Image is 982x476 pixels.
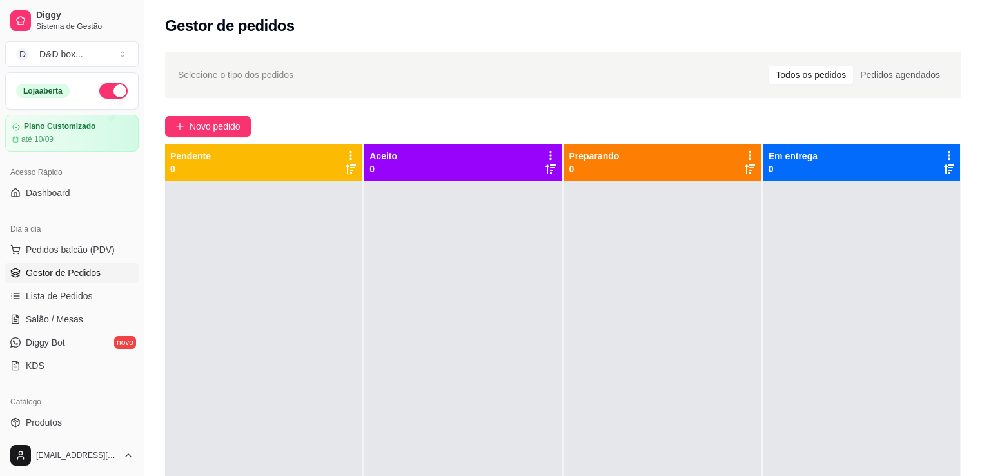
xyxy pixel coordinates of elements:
p: 0 [369,163,397,175]
a: Lista de Pedidos [5,286,139,306]
div: Todos os pedidos [769,66,853,84]
a: Gestor de Pedidos [5,263,139,283]
button: Novo pedido [165,116,251,137]
h2: Gestor de pedidos [165,15,295,36]
button: Select a team [5,41,139,67]
span: Novo pedido [190,119,241,134]
button: Alterar Status [99,83,128,99]
div: Catálogo [5,392,139,412]
p: Pendente [170,150,211,163]
div: Dia a dia [5,219,139,239]
span: KDS [26,359,44,372]
article: até 10/09 [21,134,54,144]
a: KDS [5,355,139,376]
p: Em entrega [769,150,818,163]
a: Salão / Mesas [5,309,139,330]
div: Acesso Rápido [5,162,139,183]
span: [EMAIL_ADDRESS][DOMAIN_NAME] [36,450,118,461]
span: Diggy Bot [26,336,65,349]
p: 0 [170,163,211,175]
p: 0 [769,163,818,175]
button: [EMAIL_ADDRESS][DOMAIN_NAME] [5,440,139,471]
span: Pedidos balcão (PDV) [26,243,115,256]
a: Diggy Botnovo [5,332,139,353]
article: Plano Customizado [24,122,95,132]
a: Dashboard [5,183,139,203]
p: 0 [569,163,620,175]
span: Diggy [36,10,133,21]
a: Produtos [5,412,139,433]
span: Gestor de Pedidos [26,266,101,279]
span: Produtos [26,416,62,429]
span: plus [175,122,184,131]
span: Lista de Pedidos [26,290,93,302]
div: Loja aberta [16,84,70,98]
span: Dashboard [26,186,70,199]
div: Pedidos agendados [853,66,947,84]
a: Plano Customizadoaté 10/09 [5,115,139,152]
span: Salão / Mesas [26,313,83,326]
span: Sistema de Gestão [36,21,133,32]
button: Pedidos balcão (PDV) [5,239,139,260]
p: Preparando [569,150,620,163]
span: Selecione o tipo dos pedidos [178,68,293,82]
p: Aceito [369,150,397,163]
div: D&D box ... [39,48,83,61]
span: D [16,48,29,61]
a: DiggySistema de Gestão [5,5,139,36]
